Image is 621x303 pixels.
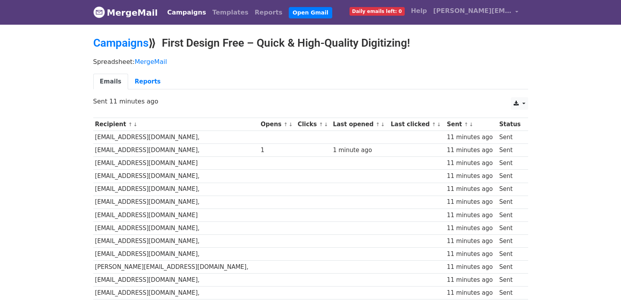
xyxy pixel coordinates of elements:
[469,122,473,127] a: ↓
[497,170,524,183] td: Sent
[331,118,389,131] th: Last opened
[135,58,167,65] a: MergeMail
[447,250,495,259] div: 11 minutes ago
[93,36,528,50] h2: ⟫ First Design Free – Quick & High-Quality Digitizing!
[447,211,495,220] div: 11 minutes ago
[497,144,524,157] td: Sent
[376,122,380,127] a: ↑
[93,248,259,261] td: [EMAIL_ADDRESS][DOMAIN_NAME],
[433,6,512,16] span: [PERSON_NAME][EMAIL_ADDRESS][DOMAIN_NAME]
[93,157,259,170] td: [EMAIL_ADDRESS][DOMAIN_NAME]
[319,122,323,127] a: ↑
[437,122,441,127] a: ↓
[497,234,524,247] td: Sent
[445,118,498,131] th: Sent
[447,276,495,285] div: 11 minutes ago
[128,122,132,127] a: ↑
[497,157,524,170] td: Sent
[93,196,259,209] td: [EMAIL_ADDRESS][DOMAIN_NAME],
[93,6,105,18] img: MergeMail logo
[497,209,524,221] td: Sent
[497,131,524,144] td: Sent
[93,97,528,105] p: Sent 11 minutes ago
[447,185,495,194] div: 11 minutes ago
[284,122,288,127] a: ↑
[93,74,128,90] a: Emails
[296,118,331,131] th: Clicks
[447,237,495,246] div: 11 minutes ago
[324,122,328,127] a: ↓
[380,122,385,127] a: ↓
[432,122,436,127] a: ↑
[93,4,158,21] a: MergeMail
[447,172,495,181] div: 11 minutes ago
[333,146,387,155] div: 1 minute ago
[93,234,259,247] td: [EMAIL_ADDRESS][DOMAIN_NAME],
[447,224,495,233] div: 11 minutes ago
[447,198,495,207] div: 11 minutes ago
[349,7,405,16] span: Daily emails left: 0
[164,5,209,20] a: Campaigns
[447,159,495,168] div: 11 minutes ago
[447,146,495,155] div: 11 minutes ago
[289,7,332,18] a: Open Gmail
[447,133,495,142] div: 11 minutes ago
[447,263,495,272] div: 11 minutes ago
[497,221,524,234] td: Sent
[497,183,524,196] td: Sent
[128,74,167,90] a: Reports
[93,287,259,299] td: [EMAIL_ADDRESS][DOMAIN_NAME],
[497,196,524,209] td: Sent
[447,288,495,298] div: 11 minutes ago
[408,3,430,19] a: Help
[133,122,138,127] a: ↓
[259,118,295,131] th: Opens
[464,122,469,127] a: ↑
[289,122,293,127] a: ↓
[497,248,524,261] td: Sent
[252,5,286,20] a: Reports
[93,131,259,144] td: [EMAIL_ADDRESS][DOMAIN_NAME],
[93,261,259,274] td: [PERSON_NAME][EMAIL_ADDRESS][DOMAIN_NAME],
[261,146,294,155] div: 1
[93,209,259,221] td: [EMAIL_ADDRESS][DOMAIN_NAME]
[93,274,259,287] td: [EMAIL_ADDRESS][DOMAIN_NAME],
[497,274,524,287] td: Sent
[497,118,524,131] th: Status
[209,5,252,20] a: Templates
[430,3,522,22] a: [PERSON_NAME][EMAIL_ADDRESS][DOMAIN_NAME]
[93,118,259,131] th: Recipient
[497,287,524,299] td: Sent
[346,3,408,19] a: Daily emails left: 0
[93,221,259,234] td: [EMAIL_ADDRESS][DOMAIN_NAME],
[93,58,528,66] p: Spreadsheet:
[93,183,259,196] td: [EMAIL_ADDRESS][DOMAIN_NAME],
[389,118,445,131] th: Last clicked
[93,170,259,183] td: [EMAIL_ADDRESS][DOMAIN_NAME],
[93,144,259,157] td: [EMAIL_ADDRESS][DOMAIN_NAME],
[497,261,524,274] td: Sent
[93,36,148,49] a: Campaigns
